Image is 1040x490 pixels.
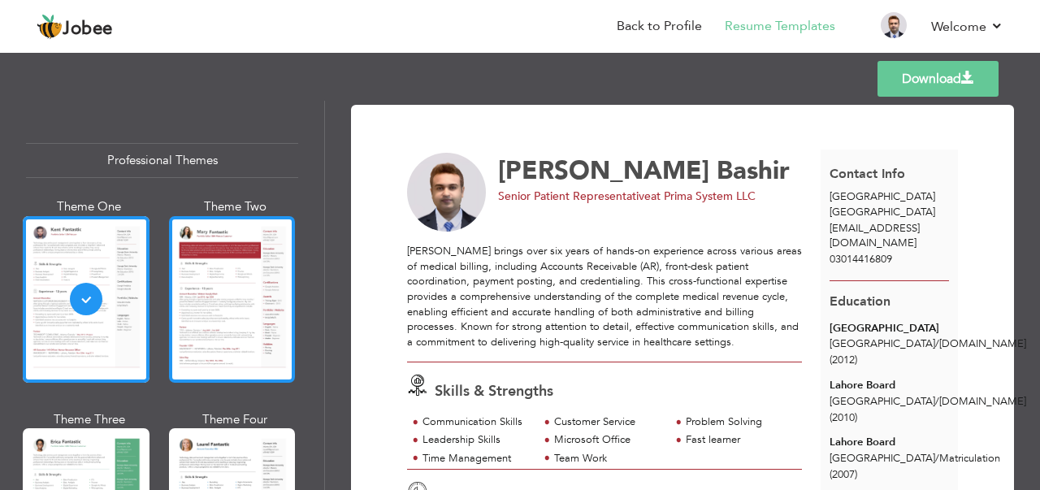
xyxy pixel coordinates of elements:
div: [GEOGRAPHIC_DATA] [830,321,949,336]
a: Welcome [931,17,1003,37]
a: Download [877,61,999,97]
div: Theme Two [172,198,299,215]
span: [GEOGRAPHIC_DATA] [DOMAIN_NAME] [830,336,1026,351]
span: (2012) [830,353,857,367]
span: / [935,336,939,351]
span: [EMAIL_ADDRESS][DOMAIN_NAME] [830,221,920,251]
img: Profile Img [881,12,907,38]
span: [GEOGRAPHIC_DATA] Matriculation [830,451,1000,466]
div: Leadership Skills [422,432,529,448]
div: Theme Three [26,411,153,428]
div: Customer Service [554,414,661,430]
div: Microsoft Office [554,432,661,448]
span: Bashir [717,154,790,188]
div: Lahore Board [830,435,949,450]
div: Team Work [554,451,661,466]
img: jobee.io [37,14,63,40]
span: [GEOGRAPHIC_DATA] [DOMAIN_NAME] [830,394,1026,409]
div: Theme One [26,198,153,215]
div: [PERSON_NAME] brings over six years of hands-on experience across various areas of medical billin... [407,244,802,349]
span: Jobee [63,20,113,38]
img: No image [407,153,487,232]
span: at Prima System LLC [651,189,756,204]
a: Back to Profile [617,17,702,36]
div: Lahore Board [830,378,949,393]
div: Time Management [422,451,529,466]
span: Senior Patient Representative [498,189,651,204]
span: [GEOGRAPHIC_DATA] [830,189,935,204]
span: / [935,394,939,409]
span: / [935,451,939,466]
span: 03014416809 [830,252,892,267]
span: Contact Info [830,165,905,183]
span: (2010) [830,410,857,425]
span: (2007) [830,467,857,482]
div: Professional Themes [26,143,298,178]
a: Jobee [37,14,113,40]
div: Theme Four [172,411,299,428]
span: [GEOGRAPHIC_DATA] [830,205,935,219]
div: Communication Skills [422,414,529,430]
span: Skills & Strengths [435,381,553,401]
div: Problem Solving [686,414,792,430]
span: [PERSON_NAME] [498,154,709,188]
span: Education [830,293,890,310]
a: Resume Templates [725,17,835,36]
div: Fast learner [686,432,792,448]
